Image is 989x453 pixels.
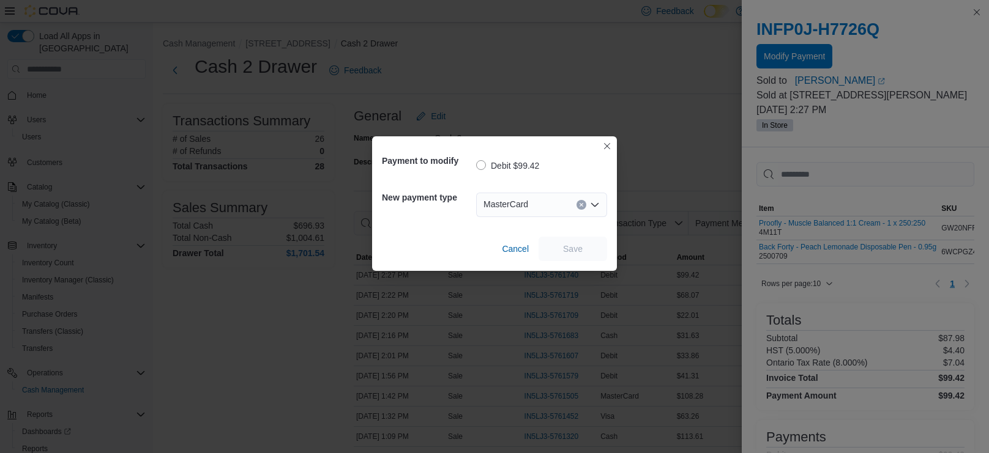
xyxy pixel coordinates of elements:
[502,243,529,255] span: Cancel
[577,200,586,210] button: Clear input
[497,237,534,261] button: Cancel
[600,139,614,153] button: Closes this modal window
[476,158,539,173] label: Debit $99.42
[539,237,607,261] button: Save
[533,197,534,212] input: Accessible screen reader label
[483,197,528,212] span: MasterCard
[382,185,474,210] h5: New payment type
[382,149,474,173] h5: Payment to modify
[563,243,583,255] span: Save
[590,200,600,210] button: Open list of options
